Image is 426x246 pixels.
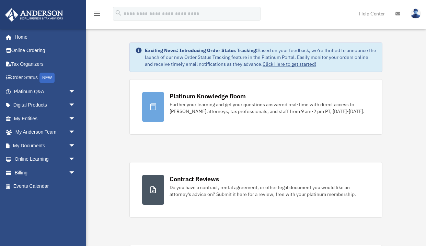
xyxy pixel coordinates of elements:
i: search [115,9,122,17]
div: Platinum Knowledge Room [170,92,246,100]
a: Platinum Knowledge Room Further your learning and get your questions answered real-time with dire... [129,79,382,135]
div: NEW [39,73,55,83]
span: arrow_drop_down [69,166,82,180]
a: My Entitiesarrow_drop_down [5,112,86,125]
span: arrow_drop_down [69,85,82,99]
a: Events Calendar [5,180,86,193]
a: Digital Productsarrow_drop_down [5,98,86,112]
span: arrow_drop_down [69,112,82,126]
i: menu [93,10,101,18]
span: arrow_drop_down [69,98,82,112]
span: arrow_drop_down [69,125,82,139]
a: Click Here to get started! [263,61,316,67]
a: Platinum Q&Aarrow_drop_down [5,85,86,98]
a: Billingarrow_drop_down [5,166,86,180]
a: Tax Organizers [5,57,86,71]
a: Online Ordering [5,44,86,58]
img: User Pic [411,9,421,19]
a: menu [93,12,101,18]
div: Further your learning and get your questions answered real-time with direct access to [PERSON_NAM... [170,101,370,115]
a: Order StatusNEW [5,71,86,85]
div: Contract Reviews [170,175,219,183]
span: arrow_drop_down [69,139,82,153]
a: Contract Reviews Do you have a contract, rental agreement, or other legal document you would like... [129,162,382,218]
div: Do you have a contract, rental agreement, or other legal document you would like an attorney's ad... [170,184,370,198]
a: My Anderson Teamarrow_drop_down [5,125,86,139]
a: Home [5,30,82,44]
a: Online Learningarrow_drop_down [5,152,86,166]
strong: Exciting News: Introducing Order Status Tracking! [145,47,257,53]
a: My Documentsarrow_drop_down [5,139,86,152]
img: Anderson Advisors Platinum Portal [3,8,65,22]
div: Based on your feedback, we're thrilled to announce the launch of our new Order Status Tracking fe... [145,47,377,67]
span: arrow_drop_down [69,152,82,167]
